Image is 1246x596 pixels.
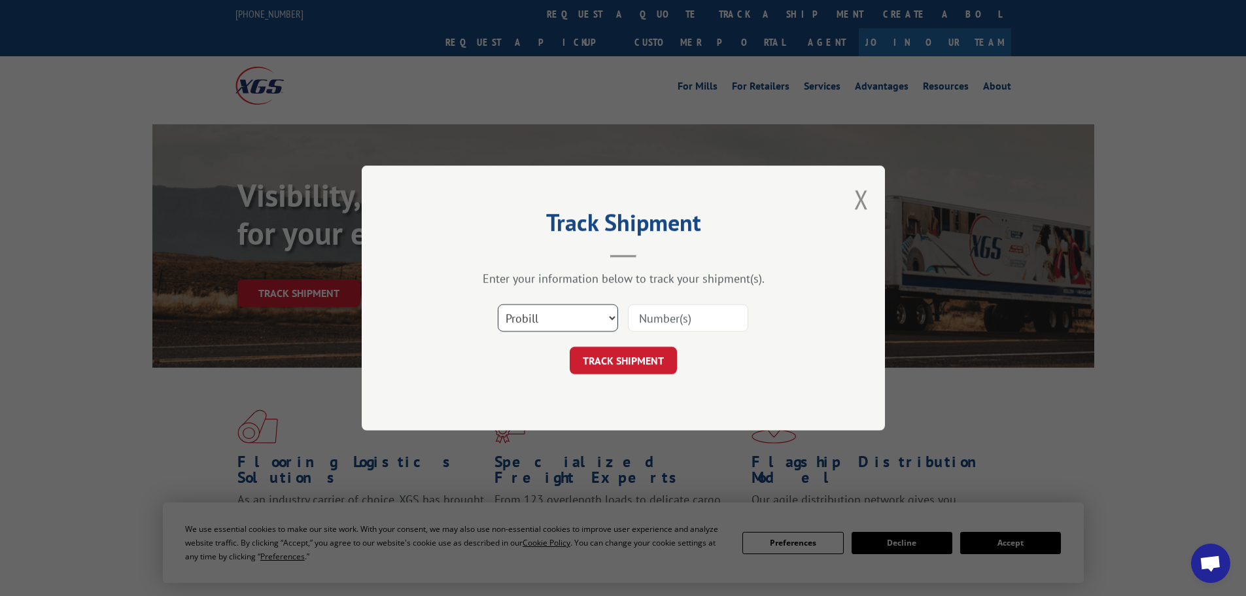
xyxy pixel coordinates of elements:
[427,213,820,238] h2: Track Shipment
[570,347,677,374] button: TRACK SHIPMENT
[427,271,820,286] div: Enter your information below to track your shipment(s).
[628,304,748,332] input: Number(s)
[854,182,869,217] button: Close modal
[1191,544,1230,583] div: Open chat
